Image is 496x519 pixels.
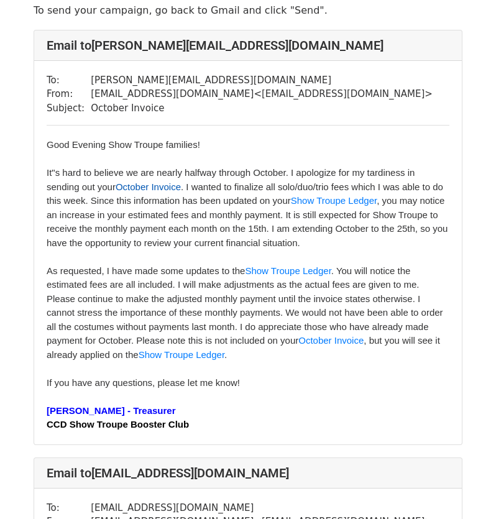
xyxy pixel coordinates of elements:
[91,87,433,101] td: [EMAIL_ADDRESS][DOMAIN_NAME] < [EMAIL_ADDRESS][DOMAIN_NAME] >
[47,73,91,88] td: To:
[47,264,449,362] div: As requested, I have made some updates to the . You will notice the estimated fees are all includ...
[47,419,189,429] b: CCD Show Troupe Booster Club
[47,501,91,515] td: To:
[91,501,433,515] td: [EMAIL_ADDRESS][DOMAIN_NAME]
[298,335,364,346] a: October Invoice
[116,181,181,192] a: October Invoice
[91,73,433,88] td: [PERSON_NAME][EMAIL_ADDRESS][DOMAIN_NAME]
[47,38,449,53] h4: Email to [PERSON_NAME][EMAIL_ADDRESS][DOMAIN_NAME]
[47,466,449,480] h4: Email to [EMAIL_ADDRESS][DOMAIN_NAME]
[291,195,377,206] a: Show Troupe Ledger
[47,138,449,152] div: Good Evening Show Troupe families!
[434,459,496,519] iframe: Chat Widget
[34,4,462,17] p: To send your campaign, go back to Gmail and click "Send".
[245,265,331,276] a: Show Troupe Ledger
[47,405,176,416] b: [PERSON_NAME] - Treasurer
[47,166,449,250] div: It"s hard to believe we are nearly halfway through October. I apologize for my tardiness in sendi...
[139,349,224,360] a: Show Troupe Ledger
[47,376,449,390] div: If you have any questions, please let me know!
[47,101,91,116] td: Subject:
[91,101,433,116] td: October Invoice
[47,87,91,101] td: From:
